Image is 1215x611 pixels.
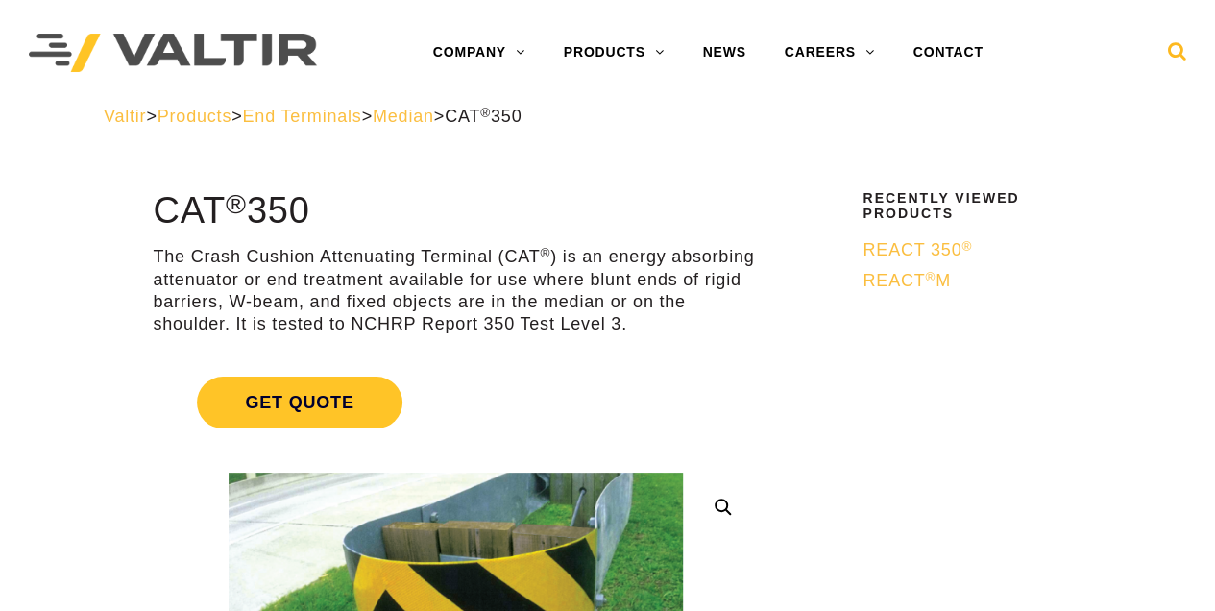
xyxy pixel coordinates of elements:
span: CAT 350 [445,107,522,126]
a: COMPANY [414,34,545,72]
h2: Recently Viewed Products [863,191,1099,221]
h1: CAT 350 [153,191,758,232]
span: REACT M [863,271,951,290]
a: REACT®M [863,270,1099,292]
a: Products [158,107,231,126]
a: REACT 350® [863,239,1099,261]
a: PRODUCTS [545,34,684,72]
sup: ® [226,188,247,219]
p: The Crash Cushion Attenuating Terminal (CAT ) is an energy absorbing attenuator or end treatment ... [153,246,758,336]
a: CONTACT [894,34,1003,72]
a: End Terminals [242,107,361,126]
sup: ® [540,246,550,260]
a: NEWS [683,34,765,72]
sup: ® [925,270,936,284]
span: Get Quote [197,377,401,428]
a: Median [373,107,434,126]
sup: ® [961,239,972,254]
span: REACT 350 [863,240,972,259]
sup: ® [480,106,491,120]
div: > > > > [104,106,1111,128]
a: Valtir [104,107,146,126]
a: Get Quote [153,354,758,452]
img: Valtir [29,34,317,73]
a: CAREERS [765,34,894,72]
